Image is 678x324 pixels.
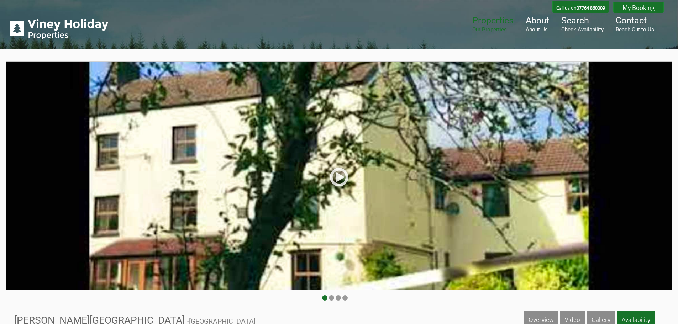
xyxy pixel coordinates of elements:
small: About Us [526,26,549,33]
a: AboutAbout Us [526,15,549,33]
p: Call us on [556,5,605,11]
a: SearchCheck Availability [561,15,604,33]
a: ContactReach Out to Us [616,15,654,33]
small: Check Availability [561,26,604,33]
a: PropertiesOur Properties [472,15,514,33]
a: 07764 860009 [577,5,605,11]
img: Viney Holiday Properties [10,19,109,39]
small: Reach Out to Us [616,26,654,33]
small: Our Properties [472,26,514,33]
a: My Booking [613,2,664,13]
